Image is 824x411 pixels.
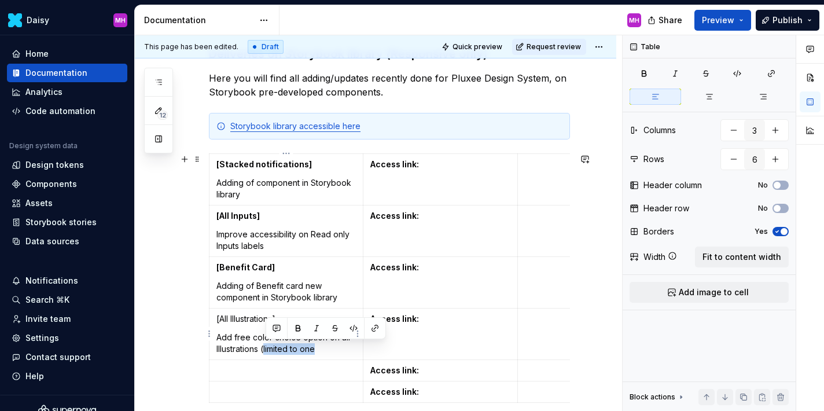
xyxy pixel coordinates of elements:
[216,280,356,303] p: Adding of Benefit card new component in Storybook library
[25,105,95,117] div: Code automation
[230,121,360,131] a: Storybook library accessible here
[8,13,22,27] img: 8442b5b3-d95e-456d-8131-d61e917d6403.png
[702,251,781,263] span: Fit to content width
[629,16,639,25] div: MH
[7,175,127,193] a: Components
[642,10,690,31] button: Share
[144,42,238,52] span: This page has been edited.
[756,10,819,31] button: Publish
[7,367,127,386] button: Help
[216,313,356,325] p: [All Illustrations]
[115,16,126,25] div: MH
[216,211,260,221] strong: [All Inputs]
[659,14,682,26] span: Share
[7,291,127,309] button: Search ⌘K
[453,42,502,52] span: Quick preview
[370,387,419,397] strong: Access link:
[25,294,69,306] div: Search ⌘K
[25,216,97,228] div: Storybook stories
[25,313,71,325] div: Invite team
[216,159,312,169] strong: [Stacked notifications]
[438,39,507,55] button: Quick preview
[7,83,127,101] a: Analytics
[643,203,689,214] div: Header row
[25,67,87,79] div: Documentation
[370,365,419,375] strong: Access link:
[209,71,570,99] p: Here you will find all adding/updates recently done for Pluxee Design System, on Storybook pre-de...
[772,14,803,26] span: Publish
[370,211,419,221] strong: Access link:
[25,332,59,344] div: Settings
[755,227,768,236] label: Yes
[630,282,789,303] button: Add image to cell
[7,156,127,174] a: Design tokens
[216,177,356,200] p: Adding of component in Storybook library
[643,251,665,263] div: Width
[25,370,44,382] div: Help
[643,153,664,165] div: Rows
[643,226,674,237] div: Borders
[7,213,127,232] a: Storybook stories
[643,124,676,136] div: Columns
[25,197,53,209] div: Assets
[7,232,127,251] a: Data sources
[370,314,419,324] strong: Access link:
[512,39,586,55] button: Request review
[695,247,789,267] button: Fit to content width
[679,287,749,298] span: Add image to cell
[25,48,49,60] div: Home
[7,45,127,63] a: Home
[216,262,275,272] strong: [Benefit Card]
[758,204,768,213] label: No
[216,332,356,355] p: Add free color choice option on all Illustrations (limited to one
[7,271,127,290] button: Notifications
[25,159,84,171] div: Design tokens
[694,10,751,31] button: Preview
[25,275,78,287] div: Notifications
[643,179,702,191] div: Header column
[370,262,419,272] strong: Access link:
[25,178,77,190] div: Components
[7,102,127,120] a: Code automation
[7,310,127,328] a: Invite team
[702,14,734,26] span: Preview
[370,159,419,169] strong: Access link:
[7,329,127,347] a: Settings
[144,14,253,26] div: Documentation
[9,141,78,151] div: Design system data
[25,351,91,363] div: Contact support
[27,14,49,26] div: Daisy
[630,392,675,402] div: Block actions
[157,111,168,120] span: 12
[2,8,132,32] button: DaisyMH
[630,389,686,405] div: Block actions
[7,64,127,82] a: Documentation
[25,86,62,98] div: Analytics
[25,236,79,247] div: Data sources
[216,229,356,252] p: Improve accessibility on Read only Inputs labels
[758,181,768,190] label: No
[527,42,581,52] span: Request review
[7,348,127,366] button: Contact support
[248,40,284,54] div: Draft
[7,194,127,212] a: Assets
